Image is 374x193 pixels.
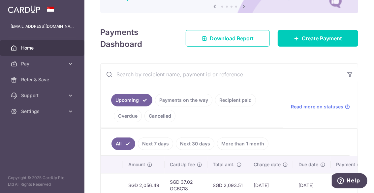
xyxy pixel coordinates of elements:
a: Overdue [114,110,142,122]
span: Read more on statuses [291,103,343,110]
input: Search by recipient name, payment id or reference [101,64,342,85]
a: Next 7 days [138,137,173,150]
a: Next 30 days [176,137,214,150]
span: Download Report [210,34,254,42]
a: Download Report [186,30,270,47]
span: Settings [21,108,65,115]
span: Due date [298,161,318,168]
span: Charge date [254,161,281,168]
a: Read more on statuses [291,103,350,110]
a: All [111,137,135,150]
a: Payments on the way [155,94,212,106]
span: Pay [21,60,65,67]
img: CardUp [8,5,40,13]
a: Create Payment [278,30,358,47]
span: Home [21,45,65,51]
h4: Payments Dashboard [100,26,174,50]
span: Create Payment [302,34,342,42]
span: Amount [128,161,145,168]
p: [EMAIL_ADDRESS][DOMAIN_NAME] [11,23,74,30]
a: More than 1 month [217,137,268,150]
span: CardUp fee [170,161,195,168]
a: Upcoming [111,94,152,106]
span: Total amt. [213,161,234,168]
a: Cancelled [144,110,175,122]
a: Recipient paid [215,94,256,106]
iframe: Opens a widget where you can find more information [332,173,367,190]
span: Refer & Save [21,76,65,83]
span: Support [21,92,65,99]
